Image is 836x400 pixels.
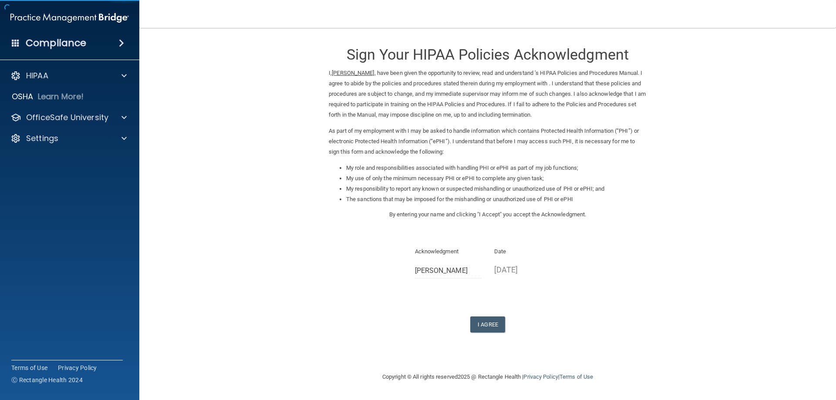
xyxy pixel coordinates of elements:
input: Full Name [415,262,482,279]
p: Settings [26,133,58,144]
a: Settings [10,133,127,144]
div: Copyright © All rights reserved 2025 @ Rectangle Health | | [329,363,647,391]
p: As part of my employment with I may be asked to handle information which contains Protected Healt... [329,126,647,157]
p: Acknowledgment [415,246,482,257]
p: Date [494,246,561,257]
p: OfficeSafe University [26,112,108,123]
li: My role and responsibilities associated with handling PHI or ePHI as part of my job functions; [346,163,647,173]
p: Learn More! [38,91,84,102]
span: Ⓒ Rectangle Health 2024 [11,376,83,384]
li: The sanctions that may be imposed for the mishandling or unauthorized use of PHI or ePHI [346,194,647,205]
p: I, , have been given the opportunity to review, read and understand ’s HIPAA Policies and Procedu... [329,68,647,120]
a: Terms of Use [560,373,593,380]
ins: [PERSON_NAME] [332,70,374,76]
li: My use of only the minimum necessary PHI or ePHI to complete any given task; [346,173,647,184]
a: HIPAA [10,71,127,81]
p: [DATE] [494,262,561,277]
h3: Sign Your HIPAA Policies Acknowledgment [329,47,647,63]
img: PMB logo [10,9,129,27]
a: Privacy Policy [58,363,97,372]
p: By entering your name and clicking "I Accept" you accept the Acknowledgment. [329,209,647,220]
a: OfficeSafe University [10,112,127,123]
a: Terms of Use [11,363,47,372]
p: OSHA [12,91,34,102]
p: HIPAA [26,71,48,81]
button: I Agree [470,316,505,333]
a: Privacy Policy [523,373,558,380]
li: My responsibility to report any known or suspected mishandling or unauthorized use of PHI or ePHI... [346,184,647,194]
h4: Compliance [26,37,86,49]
